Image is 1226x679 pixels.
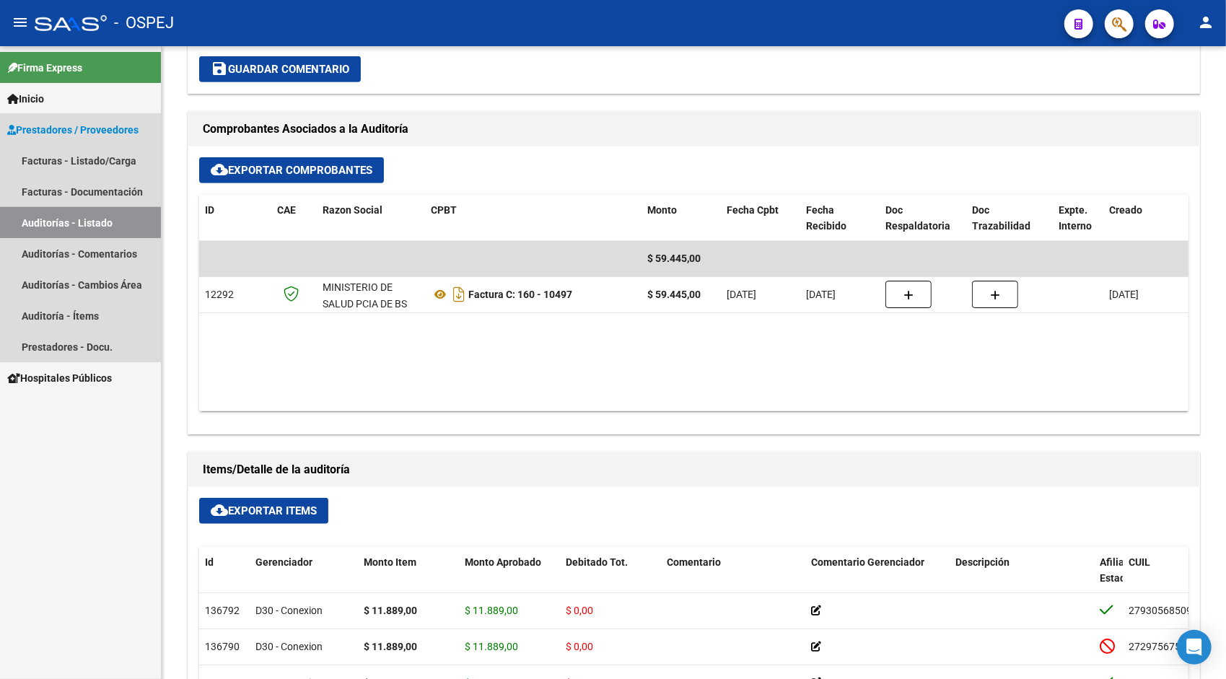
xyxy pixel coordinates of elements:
[205,556,214,568] span: Id
[211,161,228,178] mat-icon: cloud_download
[277,204,296,216] span: CAE
[12,14,29,31] mat-icon: menu
[358,547,459,610] datatable-header-cell: Monto Item
[966,195,1053,242] datatable-header-cell: Doc Trazabilidad
[800,195,880,242] datatable-header-cell: Fecha Recibido
[7,370,112,386] span: Hospitales Públicos
[425,195,642,242] datatable-header-cell: CPBT
[465,641,518,652] span: $ 11.889,00
[205,204,214,216] span: ID
[114,7,174,39] span: - OSPEJ
[566,556,628,568] span: Debitado Tot.
[7,91,44,107] span: Inicio
[211,164,372,177] span: Exportar Comprobantes
[7,122,139,138] span: Prestadores / Proveedores
[255,556,312,568] span: Gerenciador
[955,556,1010,568] span: Descripción
[1094,547,1123,610] datatable-header-cell: Afiliado Estado
[205,289,234,300] span: 12292
[364,641,417,652] strong: $ 11.889,00
[211,501,228,519] mat-icon: cloud_download
[271,195,317,242] datatable-header-cell: CAE
[459,547,560,610] datatable-header-cell: Monto Aprobado
[560,547,661,610] datatable-header-cell: Debitado Tot.
[727,204,779,216] span: Fecha Cpbt
[647,289,701,300] strong: $ 59.445,00
[667,556,721,568] span: Comentario
[199,157,384,183] button: Exportar Comprobantes
[211,60,228,77] mat-icon: save
[205,605,240,616] span: 136792
[806,289,836,300] span: [DATE]
[566,605,593,616] span: $ 0,00
[323,204,382,216] span: Razon Social
[1129,603,1192,619] div: 27930568509
[1053,195,1103,242] datatable-header-cell: Expte. Interno
[465,605,518,616] span: $ 11.889,00
[1103,195,1204,242] datatable-header-cell: Creado
[203,118,1185,141] h1: Comprobantes Asociados a la Auditoría
[972,204,1030,232] span: Doc Trazabilidad
[880,195,966,242] datatable-header-cell: Doc Respaldatoria
[364,605,417,616] strong: $ 11.889,00
[199,498,328,524] button: Exportar Items
[468,289,572,300] strong: Factura C: 160 - 10497
[7,60,82,76] span: Firma Express
[323,279,419,328] div: MINISTERIO DE SALUD PCIA DE BS AS
[885,204,950,232] span: Doc Respaldatoria
[721,195,800,242] datatable-header-cell: Fecha Cpbt
[1100,556,1136,584] span: Afiliado Estado
[364,556,416,568] span: Monto Item
[1197,14,1214,31] mat-icon: person
[255,605,323,616] span: D30 - Conexion
[255,641,323,652] span: D30 - Conexion
[199,547,250,610] datatable-header-cell: Id
[806,204,846,232] span: Fecha Recibido
[661,547,805,610] datatable-header-cell: Comentario
[203,458,1185,481] h1: Items/Detalle de la auditoría
[647,204,677,216] span: Monto
[805,547,950,610] datatable-header-cell: Comentario Gerenciador
[950,547,1094,610] datatable-header-cell: Descripción
[566,641,593,652] span: $ 0,00
[465,556,541,568] span: Monto Aprobado
[1129,556,1150,568] span: CUIL
[1177,630,1212,665] div: Open Intercom Messenger
[727,289,756,300] span: [DATE]
[811,556,924,568] span: Comentario Gerenciador
[450,283,468,306] i: Descargar documento
[647,253,701,264] span: $ 59.445,00
[1123,547,1202,610] datatable-header-cell: CUIL
[199,56,361,82] button: Guardar Comentario
[642,195,721,242] datatable-header-cell: Monto
[317,195,425,242] datatable-header-cell: Razon Social
[431,204,457,216] span: CPBT
[1059,204,1092,232] span: Expte. Interno
[205,641,240,652] span: 136790
[1109,204,1142,216] span: Creado
[1129,639,1192,655] div: 27297567573
[1109,289,1139,300] span: [DATE]
[211,504,317,517] span: Exportar Items
[199,195,271,242] datatable-header-cell: ID
[250,547,358,610] datatable-header-cell: Gerenciador
[211,63,349,76] span: Guardar Comentario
